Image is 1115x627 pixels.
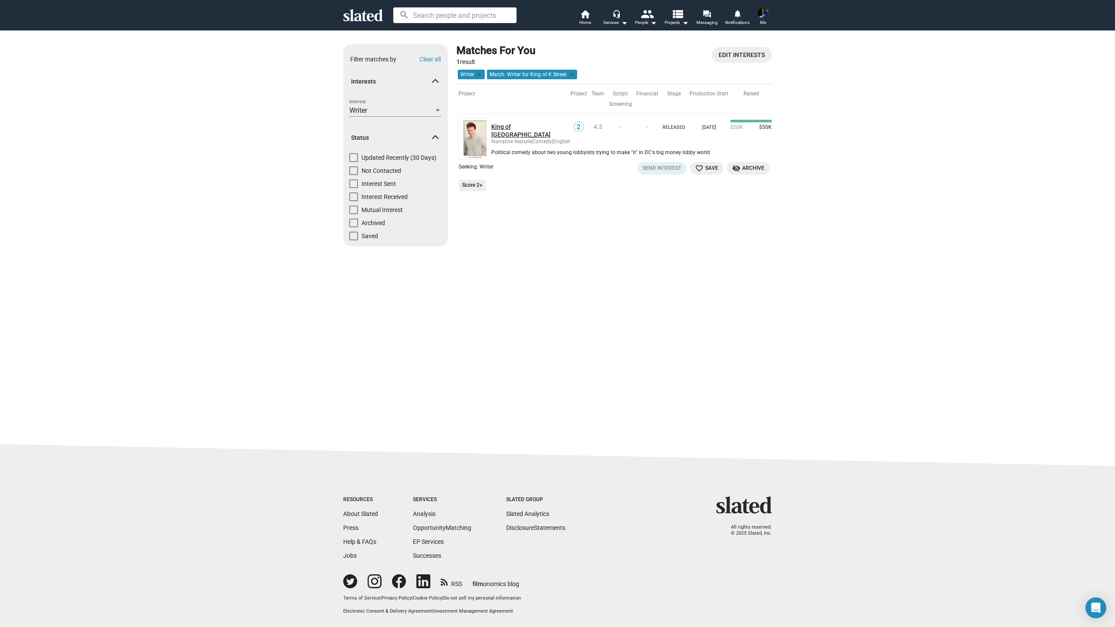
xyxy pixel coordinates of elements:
a: Notifications [722,9,753,28]
p: All rights reserved. © 2025 Slated, Inc. [722,524,772,537]
mat-icon: visibility_off [732,164,740,172]
th: Financial [634,84,660,114]
a: Cookie Policy [413,595,442,601]
div: Interests [343,98,448,125]
span: film [473,580,483,587]
span: Narrative feature | [491,138,532,145]
span: 2 [574,123,584,131]
span: | [432,608,433,614]
span: Archived [362,219,385,227]
span: Save [695,164,718,173]
span: result [456,58,475,65]
mat-icon: arrow_drop_down [619,17,629,28]
span: | [552,138,553,145]
button: Clear all [419,56,441,63]
span: Not Contacted [362,166,401,175]
mat-icon: favorite_border [695,164,703,172]
button: Save [690,162,723,175]
span: | [380,595,382,601]
mat-icon: home [580,9,590,19]
sl-message-button: Send Interest [637,162,686,175]
a: King of [GEOGRAPHIC_DATA] [491,123,568,138]
a: Open profile page - Settings dialog [712,47,772,63]
a: Press [343,524,358,531]
div: Services [603,17,628,28]
a: Help & FAQs [343,538,376,545]
span: Updated Recently (30 Days) [362,153,436,162]
th: Stage [660,84,687,114]
img: King of K Street [459,118,487,160]
mat-icon: view_list [671,7,684,20]
span: Writer [349,106,367,115]
span: English [553,138,571,145]
div: Status [343,153,448,245]
mat-icon: forum [703,10,711,18]
button: Do not sell my personal information [443,595,521,602]
span: Seeking: Writer [459,164,493,170]
span: $50K [756,124,772,131]
a: RSS [441,575,462,588]
a: Electronic Consent & Delivery Agreement [343,608,432,614]
a: Messaging [692,9,722,28]
span: 4.3 [594,123,602,130]
span: Status [351,134,433,142]
a: OpportunityMatching [413,524,471,531]
mat-icon: arrow_drop_down [680,17,690,28]
a: DisclosureStatements [506,524,565,531]
mat-icon: arrow_drop_down [648,17,659,28]
span: Mutual Interest [362,206,403,214]
div: Political comedy about two young lobbyists trying to make "it" in DC's big money lobby world [491,149,772,156]
span: Interest Received [362,192,408,201]
mat-icon: people [641,7,653,20]
span: Home [579,17,591,28]
button: Services [600,9,631,28]
mat-icon: notifications [733,9,741,17]
a: Investment Management Agreement [433,608,513,614]
th: Raised [730,84,772,114]
div: Filter matches by [350,55,396,64]
th: Project [568,84,589,114]
a: Home [570,9,600,28]
span: | [442,595,443,601]
a: About Slated [343,510,378,517]
button: People [631,9,661,28]
mat-expansion-panel-header: Status [343,124,448,152]
td: Released [660,114,687,138]
strong: 1 [456,58,460,65]
span: $50K [730,124,743,131]
td: - [607,114,634,138]
span: Comedy [532,138,552,145]
div: Matches For You [456,44,535,58]
th: Project [456,84,491,114]
a: Analysis [413,510,436,517]
button: Archive [727,162,770,175]
span: Archive [732,164,764,173]
button: Projects [661,9,692,28]
input: Search people and projects [393,7,517,23]
mat-icon: headset_mic [612,10,620,17]
mat-icon: clear [474,71,482,78]
img: Peter McCoubrey [758,8,768,18]
span: Saved [362,232,378,240]
mat-expansion-panel-header: Interests [343,68,448,96]
li: Score 2+ [459,180,486,191]
th: Production Start [687,84,730,114]
mat-chip: Writer [458,70,485,79]
button: Peter McCoubreyMe [753,6,774,29]
div: People [635,17,657,28]
span: Messaging [696,17,718,28]
td: - [634,114,660,138]
td: [DATE] [687,114,730,138]
span: Edit Interests [719,47,765,63]
th: Team [589,84,607,114]
div: Slated Group [506,496,565,503]
a: EP Services [413,538,444,545]
span: Interest Sent [362,179,396,188]
a: filmonomics blog [473,573,519,588]
a: Slated Analytics [506,510,549,517]
span: Me [760,17,766,28]
a: Privacy Policy [382,595,412,601]
span: | [412,595,413,601]
a: Terms of Service [343,595,380,601]
mat-chip: Match: Writer for King of K Street [487,70,577,79]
